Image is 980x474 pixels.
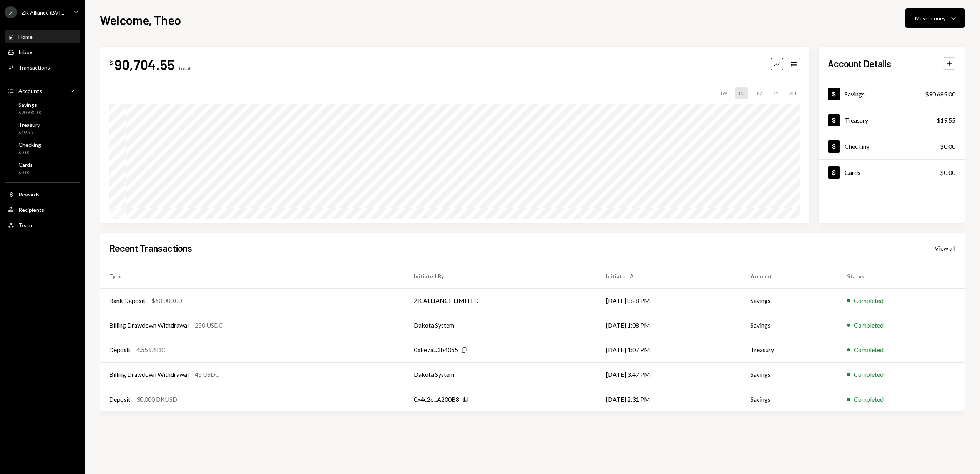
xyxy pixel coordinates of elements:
a: Accounts [5,84,80,98]
th: Initiated By [405,264,597,288]
div: 4.55 USDC [136,345,166,354]
div: Completed [854,370,884,379]
div: Billing Drawdown Withdrawal [109,321,189,330]
div: $ [109,59,113,67]
div: Cards [18,161,33,168]
div: Completed [854,321,884,330]
h2: Recent Transactions [109,242,192,254]
div: 1Y [770,87,782,99]
th: Account [741,264,838,288]
th: Status [838,264,965,288]
div: $0.00 [18,150,41,156]
div: Treasury [845,116,868,124]
div: 90,704.55 [115,56,174,73]
div: Home [18,33,33,40]
a: Inbox [5,45,80,59]
div: $19.55 [18,130,40,136]
a: Home [5,30,80,43]
div: Inbox [18,49,32,55]
div: Billing Drawdown Withdrawal [109,370,189,379]
a: Recipients [5,203,80,216]
div: Cards [845,169,860,176]
div: ALL [786,87,800,99]
div: Z [5,6,17,18]
td: Savings [741,387,838,411]
a: Cards$0.00 [819,160,965,185]
h1: Welcome, Theo [100,12,181,28]
a: Checking$0.00 [5,139,80,158]
div: 1M [735,87,748,99]
a: Team [5,218,80,232]
td: [DATE] 8:28 PM [597,288,741,313]
div: Team [18,222,32,228]
td: Savings [741,313,838,338]
td: Dakota System [405,313,597,338]
div: Deposit [109,345,130,354]
div: Savings [845,90,865,98]
td: [DATE] 3:47 PM [597,362,741,387]
td: [DATE] 2:31 PM [597,387,741,411]
a: Savings$90,685.00 [5,99,80,118]
a: Transactions [5,60,80,74]
div: Rewards [18,191,40,198]
div: $90,685.00 [18,110,42,116]
a: Savings$90,685.00 [819,81,965,107]
div: Completed [854,296,884,305]
div: ZK Alliance (BVI... [22,9,64,16]
td: Dakota System [405,362,597,387]
td: [DATE] 1:08 PM [597,313,741,338]
div: Accounts [18,88,42,94]
a: Cards$0.00 [5,159,80,178]
div: Treasury [18,121,40,128]
div: Recipients [18,206,44,213]
div: $0.00 [940,168,955,177]
button: Move money [905,8,965,28]
td: [DATE] 1:07 PM [597,338,741,362]
div: 1W [717,87,730,99]
div: 45 USDC [195,370,219,379]
div: Move money [915,14,946,22]
a: Treasury$19.55 [819,107,965,133]
a: Rewards [5,187,80,201]
div: Completed [854,345,884,354]
td: Treasury [741,338,838,362]
div: 3M [752,87,766,99]
h2: Account Details [828,57,891,70]
th: Initiated At [597,264,741,288]
div: Bank Deposit [109,296,145,305]
div: $0.00 [940,142,955,151]
div: Checking [845,143,870,150]
div: 0xEe7a...3b4055 [414,345,458,354]
div: $0.00 [18,170,33,176]
div: Savings [18,101,42,108]
td: ZK ALLIANCE LIMITED [405,288,597,313]
div: $90,685.00 [925,90,955,99]
div: Total [178,65,190,72]
td: Savings [741,362,838,387]
th: Type [100,264,405,288]
div: Transactions [18,64,50,71]
a: Treasury$19.55 [5,119,80,138]
div: $19.55 [937,116,955,125]
div: 250 USDC [195,321,223,330]
div: Checking [18,141,41,148]
div: 0x4c2c...A200B8 [414,395,459,404]
td: Savings [741,288,838,313]
a: Checking$0.00 [819,133,965,159]
div: $60,000.00 [151,296,182,305]
div: Completed [854,395,884,404]
a: View all [935,244,955,252]
div: 30,000 DKUSD [136,395,177,404]
div: Deposit [109,395,130,404]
